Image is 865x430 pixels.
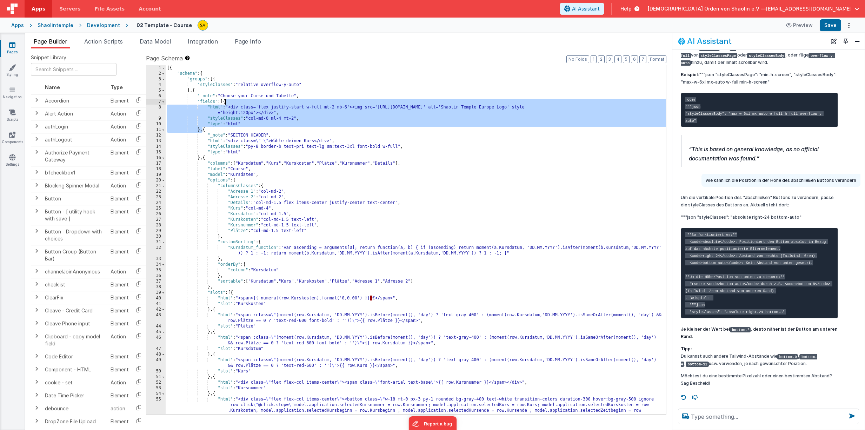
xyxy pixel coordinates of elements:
[146,374,166,380] div: 51
[146,150,166,155] div: 15
[42,245,108,265] td: Button Group (Button Bar)
[188,38,218,45] span: Integration
[32,5,45,12] span: Apps
[42,389,108,402] td: Date Time Picker
[687,37,732,45] h2: AI Assistant
[146,239,166,245] div: 31
[42,107,108,120] td: Alert Action
[146,296,166,301] div: 40
[42,265,108,278] td: channelJoinAnonymous
[87,22,120,29] div: Development
[620,5,632,12] span: Help
[42,350,108,363] td: Code Editor
[146,183,166,189] div: 21
[606,55,613,63] button: 3
[146,144,166,150] div: 14
[108,350,132,363] td: Element
[681,345,838,367] p: Du kannst auch andere Tailwind-Abstände wie , , usw. verwenden, je nach gewünschter Position.
[146,166,166,172] div: 18
[146,88,166,93] div: 5
[111,84,123,90] span: Type
[42,146,108,166] td: Authorize Payment Gateway
[108,205,132,225] td: Element
[95,5,125,12] span: File Assets
[146,267,166,273] div: 35
[108,265,132,278] td: Action
[829,37,839,46] button: New Chat
[681,37,838,66] p: Entferne oder von oder , oder füge hinzu, damit der Inhalt scrollbar wird.
[706,177,856,184] p: wie kann ich die Position in der Höhe des abschließen Buttons verändern
[146,121,166,127] div: 10
[108,389,132,402] td: Element
[198,20,208,30] img: e3e1eaaa3c942e69edc95d4236ce57bf
[108,146,132,166] td: Element
[146,65,166,71] div: 1
[146,105,166,116] div: 8
[146,82,166,88] div: 4
[146,312,166,324] div: 43
[146,335,166,346] div: 46
[42,330,108,350] td: Clipboard - copy model field
[648,5,859,12] button: [DEMOGRAPHIC_DATA] Orden von Shaolin e.V — [EMAIL_ADDRESS][DOMAIN_NAME]
[747,53,786,58] code: styleClassesBody
[689,145,831,164] p: This is based on general knowledge, as no official documentation was found.
[681,326,838,339] strong: Je kleiner der Wert bei , desto näher ist der Button am unteren Rand.
[146,223,166,228] div: 28
[598,55,605,63] button: 2
[681,71,838,86] p: """json "styleClassesPage": "min-h-screen", "styleClassesBody": "max-w-6xl mx-auto w-full min-h-s...
[42,415,108,428] td: DropZone File Upload
[34,38,67,45] span: Page Builder
[146,133,166,138] div: 12
[108,291,132,304] td: Element
[31,54,66,61] span: Snippet Library
[681,53,835,66] code: overflow-y-auto
[146,273,166,279] div: 36
[108,133,132,146] td: Action
[146,54,183,62] span: Page Schema
[146,99,166,105] div: 7
[42,94,108,107] td: Accordion
[146,116,166,121] div: 9
[146,307,166,312] div: 42
[146,357,166,369] div: 49
[146,211,166,217] div: 26
[146,71,166,77] div: 2
[42,120,108,133] td: authLogin
[42,304,108,317] td: Cleave - Credit Card
[108,330,132,350] td: Action
[42,402,108,415] td: debounce
[681,346,692,351] strong: Tipp:
[639,55,646,63] button: 7
[146,380,166,385] div: 52
[146,200,166,206] div: 24
[42,179,108,192] td: Blocking Spinner Modal
[681,72,699,77] strong: Beispiel:
[146,329,166,335] div: 45
[146,279,166,284] div: 37
[146,369,166,374] div: 50
[146,155,166,161] div: 16
[560,3,604,15] button: AI Assistant
[108,363,132,376] td: Element
[685,97,824,123] code: oder """json "styleClassesBody": "max-w-6xl mx-auto w-full h-full overflow-y-auto"
[42,192,108,205] td: Button
[146,138,166,144] div: 13
[766,5,852,12] span: [EMAIL_ADDRESS][DOMAIN_NAME]
[699,53,737,58] code: styleClassesPage
[146,352,166,357] div: 48
[146,194,166,200] div: 23
[623,55,630,63] button: 5
[777,354,798,359] code: bottom-0
[42,363,108,376] td: Component - HTML
[42,205,108,225] td: Button - [ utility hook with save ]
[146,77,166,82] div: 3
[146,301,166,307] div: 41
[146,324,166,329] div: 44
[42,317,108,330] td: Cleave Phone input
[146,346,166,352] div: 47
[681,354,817,367] code: bottom-4
[566,55,589,63] button: No Folds
[45,84,60,90] span: Name
[572,5,600,12] span: AI Assistant
[685,232,832,315] code: **So funktioniert es:** - <code>absolute</code>: Positioniert den Button absolut im Bezug auf das...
